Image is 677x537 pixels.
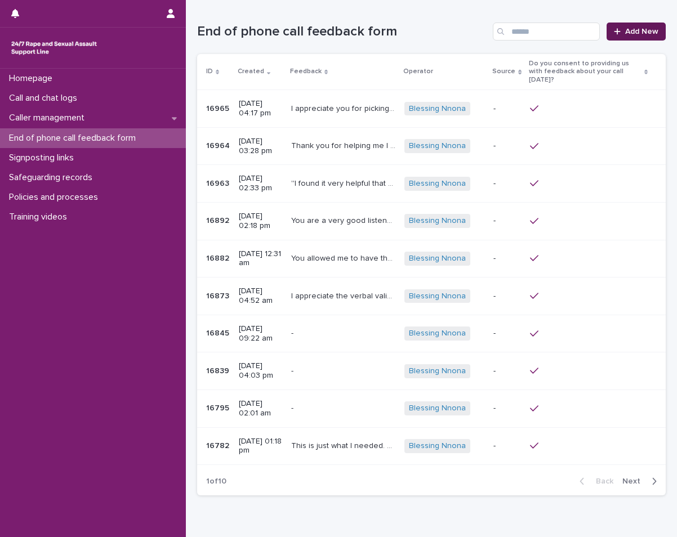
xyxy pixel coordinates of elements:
p: This is just what I needed. There are not a lot of places you go where they understand. [291,439,398,451]
tr: 1696516965 [DATE] 04:17 pmI appreciate you for picking up the phone, thank You.I appreciate you f... [197,90,666,128]
p: 1 of 10 [197,468,235,495]
p: Policies and processes [5,192,107,203]
p: ''I found it very helpful that you gave me the number to call rather than signpost me to find it ... [291,177,398,189]
a: Blessing Nnona [409,366,466,376]
p: 16882 [206,252,231,263]
p: - [493,404,520,413]
a: Blessing Nnona [409,216,466,226]
p: [DATE] 02:18 pm [239,212,282,231]
p: - [493,141,520,151]
p: 16964 [206,139,232,151]
p: Feedback [290,65,322,78]
p: Caller management [5,113,93,123]
p: [DATE] 09:22 am [239,324,282,343]
p: [DATE] 03:28 pm [239,137,282,156]
p: - [291,401,296,413]
p: - [493,179,520,189]
p: 16965 [206,102,231,114]
p: Created [238,65,264,78]
p: - [493,441,520,451]
p: - [493,254,520,263]
a: Blessing Nnona [409,292,466,301]
p: [DATE] 04:17 pm [239,99,282,118]
p: 16873 [206,289,231,301]
p: - [493,292,520,301]
tr: 1678216782 [DATE] 01:18 pmThis is just what I needed. There are not a lot of places you go where ... [197,427,666,465]
tr: 1696416964 [DATE] 03:28 pmThank you for helping me I really feel heard.Thank you for helping me I... [197,127,666,165]
p: 16782 [206,439,231,451]
p: Thank you for helping me I really feel heard. [291,139,398,151]
h1: End of phone call feedback form [197,24,488,40]
p: [DATE] 02:01 am [239,399,282,418]
p: [DATE] 04:52 am [239,287,282,306]
p: Signposting links [5,153,83,163]
input: Search [493,23,600,41]
a: Blessing Nnona [409,441,466,451]
a: Blessing Nnona [409,104,466,114]
p: 16892 [206,214,231,226]
p: [DATE] 01:18 pm [239,437,282,456]
p: - [493,329,520,338]
a: Blessing Nnona [409,329,466,338]
tr: 1684516845 [DATE] 09:22 am-- Blessing Nnona - [197,315,666,352]
tr: 1689216892 [DATE] 02:18 pmYou are a very good listener, and you are very empathetic. You have rea... [197,202,666,240]
p: Source [492,65,515,78]
p: I appreciate the verbal validations [291,289,398,301]
p: 16963 [206,177,231,189]
button: Back [571,476,618,486]
p: - [291,364,296,376]
span: Next [622,477,647,485]
p: - [493,366,520,376]
p: End of phone call feedback form [5,133,145,144]
p: 16795 [206,401,231,413]
p: Safeguarding records [5,172,101,183]
tr: 1679516795 [DATE] 02:01 am-- Blessing Nnona - [197,390,666,427]
tr: 1687316873 [DATE] 04:52 amI appreciate the verbal validationsI appreciate the verbal validations ... [197,278,666,315]
p: 16845 [206,326,231,338]
p: [DATE] 02:33 pm [239,174,282,193]
img: rhQMoQhaT3yELyF149Cw [9,37,99,59]
a: Blessing Nnona [409,254,466,263]
tr: 1683916839 [DATE] 04:03 pm-- Blessing Nnona - [197,352,666,390]
p: [DATE] 12:31 am [239,249,282,268]
span: Add New [625,28,658,35]
p: [DATE] 04:03 pm [239,361,282,381]
tr: 1696316963 [DATE] 02:33 pm''I found it very helpful that you gave me the number to call rather th... [197,165,666,203]
span: Back [589,477,613,485]
p: You are a very good listener, and you are very empathetic. You have really helped me. There have ... [291,214,398,226]
a: Add New [607,23,666,41]
p: - [493,216,520,226]
a: Blessing Nnona [409,179,466,189]
p: 16839 [206,364,231,376]
p: Operator [403,65,433,78]
p: Homepage [5,73,61,84]
tr: 1688216882 [DATE] 12:31 amYou allowed me to have the time and space to literally get it all out o... [197,240,666,278]
p: I appreciate you for picking up the phone, thank You. [291,102,398,114]
p: ID [206,65,213,78]
p: Training videos [5,212,76,222]
a: Blessing Nnona [409,404,466,413]
a: Blessing Nnona [409,141,466,151]
p: - [291,326,296,338]
p: Do you consent to providing us with feedback about your call [DATE]? [529,57,642,86]
p: Call and chat logs [5,93,86,104]
p: - [493,104,520,114]
p: You allowed me to have the time and space to literally get it all out of my chest. [291,252,398,263]
button: Next [618,476,666,486]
